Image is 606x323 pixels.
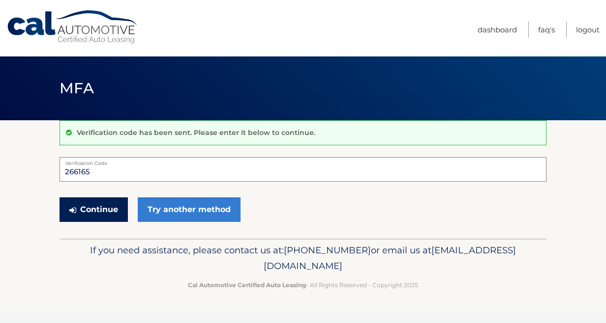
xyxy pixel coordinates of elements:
a: FAQ's [538,22,555,38]
p: Verification code has been sent. Please enter it below to continue. [77,128,315,137]
button: Continue [60,197,128,222]
a: Try another method [138,197,241,222]
a: Cal Automotive [6,10,139,45]
a: Dashboard [478,22,517,38]
strong: Cal Automotive Certified Auto Leasing [188,281,306,289]
p: If you need assistance, please contact us at: or email us at [66,242,540,274]
span: [EMAIL_ADDRESS][DOMAIN_NAME] [264,244,516,271]
label: Verification Code [60,157,546,165]
input: Verification Code [60,157,546,182]
span: [PHONE_NUMBER] [284,244,371,256]
p: - All Rights Reserved - Copyright 2025 [66,280,540,290]
span: MFA [60,79,94,97]
a: Logout [576,22,600,38]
